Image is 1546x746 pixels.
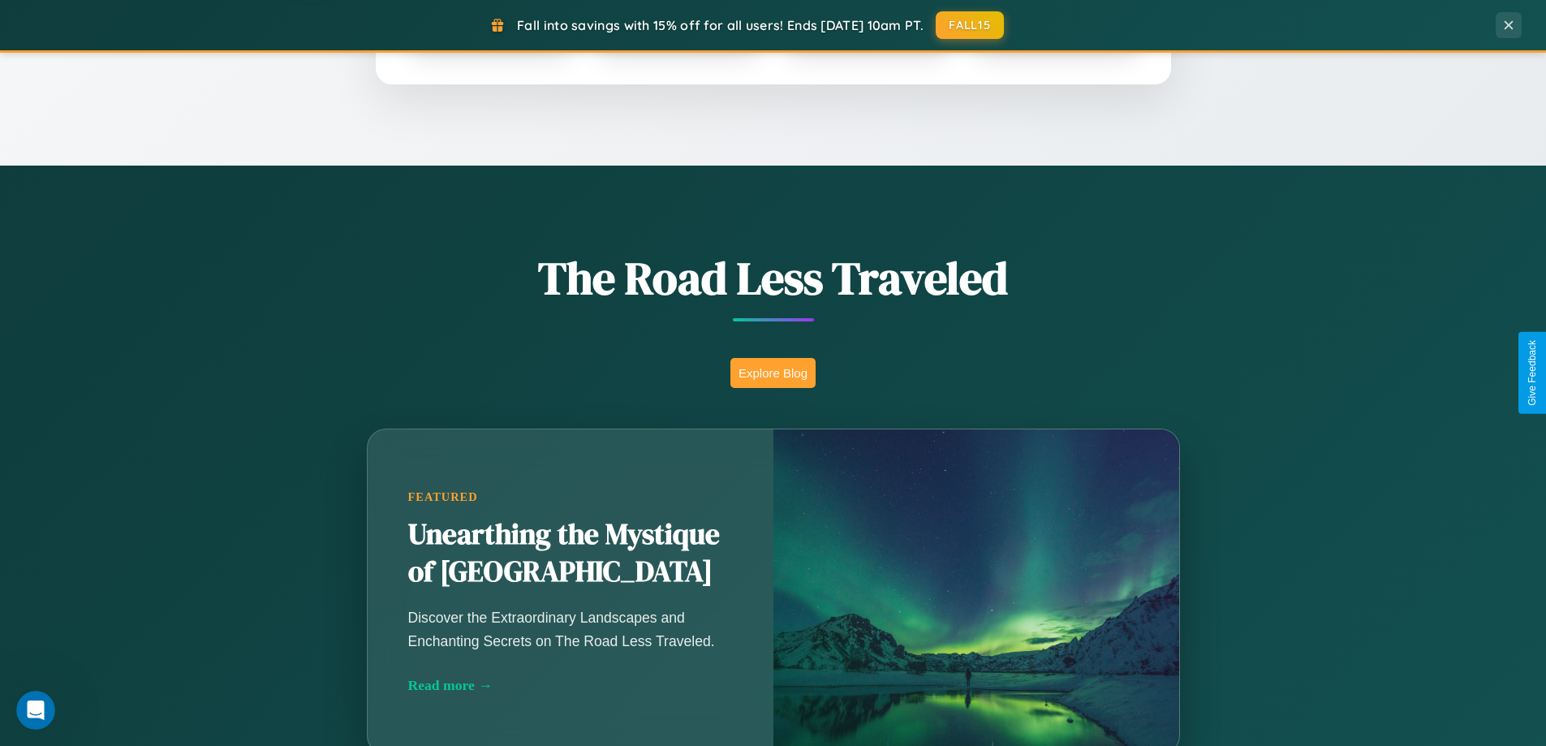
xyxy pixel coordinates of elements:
span: Fall into savings with 15% off for all users! Ends [DATE] 10am PT. [517,17,924,33]
button: Explore Blog [730,358,816,388]
p: Discover the Extraordinary Landscapes and Enchanting Secrets on The Road Less Traveled. [408,606,733,652]
div: Featured [408,490,733,504]
h1: The Road Less Traveled [286,247,1260,309]
div: Give Feedback [1527,340,1538,406]
h2: Unearthing the Mystique of [GEOGRAPHIC_DATA] [408,516,733,591]
iframe: Intercom live chat [16,691,55,730]
button: FALL15 [936,11,1004,39]
div: Read more → [408,677,733,694]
